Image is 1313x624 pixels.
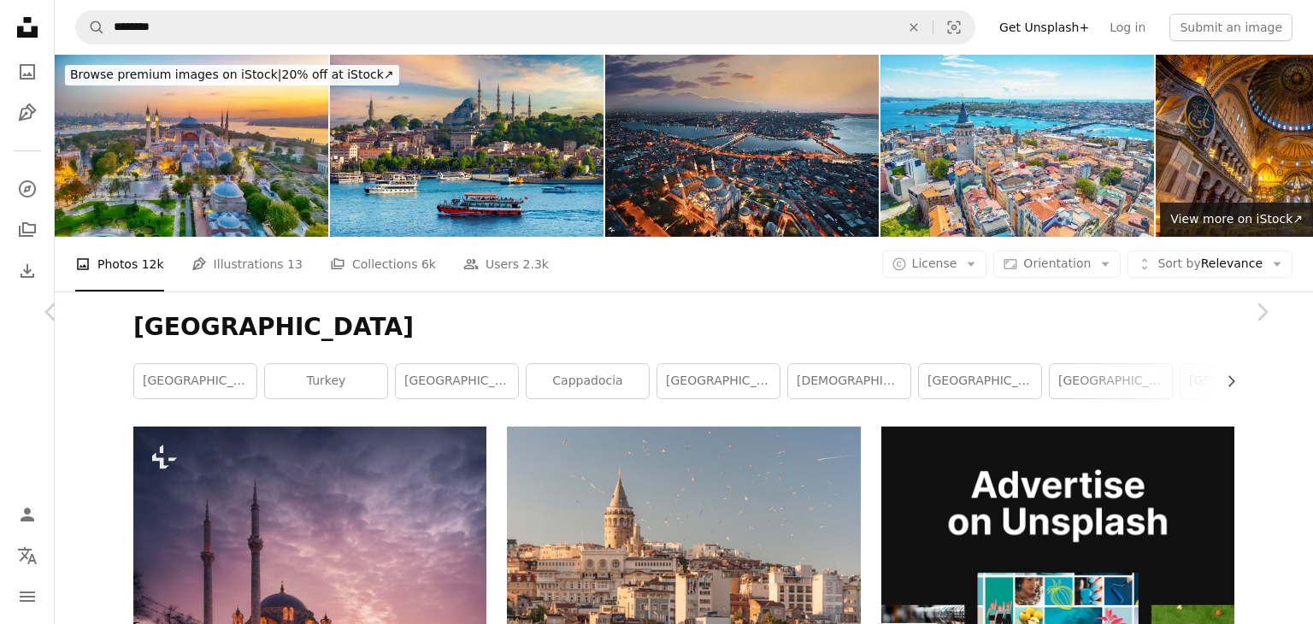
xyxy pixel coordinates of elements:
a: [GEOGRAPHIC_DATA] [1181,364,1303,398]
img: Touristic sightseeing ships in istanbul city, Turkey. [330,55,604,237]
span: Orientation [1023,256,1091,270]
span: Relevance [1157,256,1263,273]
button: Clear [895,11,933,44]
a: Collections [10,213,44,247]
a: [GEOGRAPHIC_DATA] night [919,364,1041,398]
a: Log in [1099,14,1156,41]
button: License [882,250,987,278]
a: [GEOGRAPHIC_DATA] [657,364,780,398]
span: 20% off at iStock ↗ [70,68,394,81]
span: 6k [421,255,436,274]
button: Orientation [993,250,1121,278]
span: Sort by [1157,256,1200,270]
img: istanbul night, sirkeci night [605,55,879,237]
img: Hagia Sophia in Istanbul [55,55,328,237]
a: [GEOGRAPHIC_DATA] [1050,364,1172,398]
span: License [912,256,957,270]
a: Illustrations 13 [191,237,303,291]
a: Get Unsplash+ [989,14,1099,41]
h1: [GEOGRAPHIC_DATA] [133,312,1234,343]
a: Explore [10,172,44,206]
a: [GEOGRAPHIC_DATA] [396,364,518,398]
button: Visual search [933,11,974,44]
img: Galata Tower in Istanbul [880,55,1154,237]
a: Collections 6k [330,237,436,291]
a: View more on iStock↗ [1160,203,1313,237]
a: Users 2.3k [463,237,549,291]
a: [DEMOGRAPHIC_DATA] [788,364,910,398]
button: Submit an image [1169,14,1292,41]
span: 13 [287,255,303,274]
form: Find visuals sitewide [75,10,975,44]
a: Browse premium images on iStock|20% off at iStock↗ [55,55,409,96]
a: Log in / Sign up [10,497,44,532]
button: Search Unsplash [76,11,105,44]
span: 2.3k [523,255,549,274]
button: Sort byRelevance [1128,250,1292,278]
button: Language [10,539,44,573]
a: cappadocia [527,364,649,398]
a: Photos [10,55,44,89]
span: View more on iStock ↗ [1170,212,1303,226]
a: aerial view of buildings and flying birds [507,536,860,551]
button: Menu [10,580,44,614]
a: [GEOGRAPHIC_DATA] [134,364,256,398]
span: Browse premium images on iStock | [70,68,281,81]
a: turkey [265,364,387,398]
a: Illustrations [10,96,44,130]
a: Next [1210,230,1313,394]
